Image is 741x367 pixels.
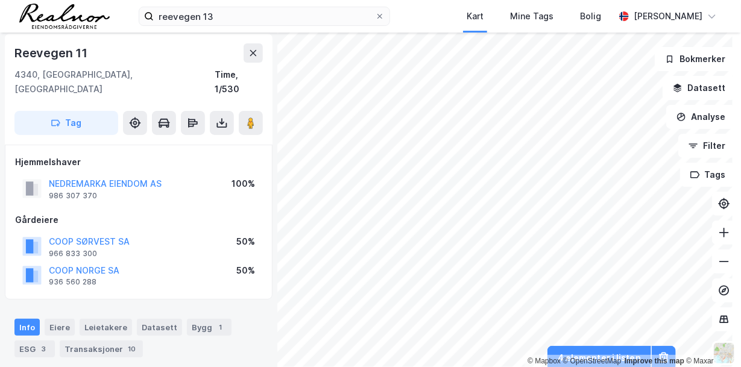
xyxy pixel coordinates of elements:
button: Bokmerker [655,47,736,71]
div: Kontrollprogram for chat [681,309,741,367]
div: Time, 1/530 [215,67,263,96]
div: Hjemmelshaver [15,155,262,169]
button: Analyse [666,105,736,129]
div: 3 [38,343,50,355]
input: Søk på adresse, matrikkel, gårdeiere, leietakere eller personer [154,7,375,25]
div: Mine Tags [510,9,553,24]
div: Gårdeiere [15,213,262,227]
div: 50% [236,263,255,278]
div: 4340, [GEOGRAPHIC_DATA], [GEOGRAPHIC_DATA] [14,67,215,96]
div: [PERSON_NAME] [634,9,702,24]
div: Bolig [580,9,601,24]
button: Datasett [663,76,736,100]
div: ESG [14,340,55,357]
div: Datasett [137,319,182,336]
div: 986 307 370 [49,191,97,201]
div: 1 [215,321,227,333]
div: 10 [125,343,138,355]
a: Improve this map [625,357,684,365]
div: Info [14,319,40,336]
a: OpenStreetMap [563,357,622,365]
div: 50% [236,234,255,249]
div: Kart [467,9,484,24]
button: Tags [680,163,736,187]
div: 936 560 288 [49,277,96,287]
div: Bygg [187,319,232,336]
button: Filter [678,134,736,158]
div: 966 833 300 [49,249,97,259]
div: Leietakere [80,319,132,336]
div: 100% [232,177,255,191]
button: Tag [14,111,118,135]
div: Reevegen 11 [14,43,90,63]
div: Transaksjoner [60,340,143,357]
div: Eiere [45,319,75,336]
iframe: Chat Widget [681,309,741,367]
img: realnor-logo.934646d98de889bb5806.png [19,4,110,29]
a: Mapbox [528,357,561,365]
